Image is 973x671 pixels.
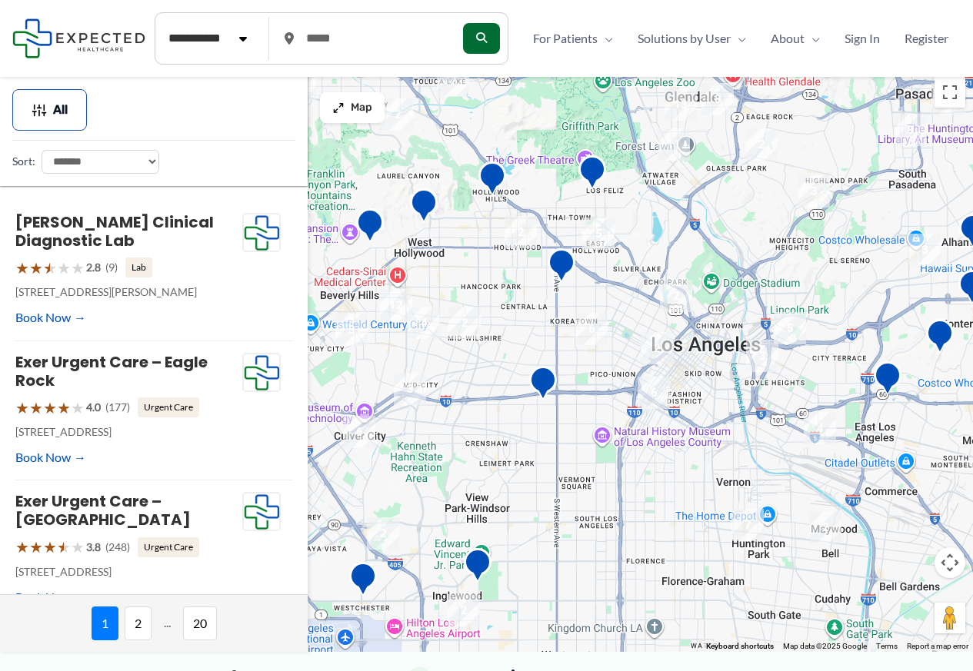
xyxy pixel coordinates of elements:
div: 8 [701,83,734,115]
button: Toggle fullscreen view [935,77,965,108]
div: 2 [367,517,399,550]
span: ★ [43,533,57,561]
img: Expected Healthcare Logo - side, dark font, small [12,18,145,58]
div: Edward R. Roybal Comprehensive Health Center [874,361,901,400]
div: 5 [774,312,806,344]
div: 2 [382,98,414,131]
div: 2 [641,332,673,364]
div: 6 [343,416,375,448]
a: Sign In [832,27,892,50]
p: [STREET_ADDRESS] [15,422,242,442]
div: 4 [931,83,964,115]
span: ★ [43,394,57,422]
a: [PERSON_NAME] Clinical Diagnostic Lab [15,211,214,251]
span: ★ [15,533,29,561]
span: Map [351,101,372,115]
div: 3 [394,373,426,405]
span: Sign In [845,27,880,50]
span: Urgent Care [138,397,199,417]
span: (248) [105,537,130,557]
span: About [771,27,805,50]
span: Map data ©2025 Google [783,642,867,650]
span: Register [905,27,948,50]
span: (177) [105,397,130,417]
div: 2 [448,594,480,626]
span: Lab [125,257,152,277]
span: Menu Toggle [598,27,613,50]
span: All [53,105,68,115]
span: ★ [71,394,85,422]
span: ★ [15,254,29,282]
a: Exer Urgent Care – Eagle Rock [15,351,208,391]
div: 6 [638,377,670,409]
div: 2 [505,216,537,248]
div: Western Diagnostic Radiology by RADDICO &#8211; Central LA [548,248,575,287]
div: 3 [746,340,778,372]
div: 5 [582,218,615,250]
span: 3.8 [86,537,101,557]
p: [STREET_ADDRESS] [15,562,242,582]
a: Book Now [15,306,86,329]
a: Register [892,27,961,50]
span: ★ [71,533,85,561]
div: 9 [895,114,927,146]
a: Report a map error [907,642,968,650]
span: ★ [43,254,57,282]
a: AboutMenu Toggle [758,27,832,50]
button: Map [320,92,385,123]
div: Western Diagnostic Radiology by RADDICO &#8211; West Hollywood [410,188,438,228]
div: Westchester Advanced Imaging [349,562,377,601]
span: Urgent Care [138,537,199,557]
span: 1 [92,606,118,640]
a: Terms (opens in new tab) [876,642,898,650]
span: 2 [125,606,152,640]
span: Menu Toggle [731,27,746,50]
div: 4 [284,68,316,100]
p: [STREET_ADDRESS][PERSON_NAME] [15,282,242,302]
div: 12 [380,289,412,321]
span: ★ [71,254,85,282]
div: 3 [798,175,830,208]
div: Belmont Village Senior Living Hollywood Hills [478,161,506,201]
span: (9) [105,257,118,277]
a: Exer Urgent Care – [GEOGRAPHIC_DATA] [15,490,191,530]
div: Inglewood Advanced Imaging [464,548,491,587]
span: ★ [29,394,43,422]
label: Sort: [12,151,35,171]
div: Sunset Diagnostic Radiology [356,208,384,247]
span: ★ [29,533,43,561]
div: 4 [804,412,836,444]
span: ★ [57,533,71,561]
span: ★ [29,254,43,282]
div: 3 [335,314,368,346]
button: Drag Pegman onto the map to open Street View [935,603,965,633]
a: Book Now [15,586,86,609]
span: For Patients [533,27,598,50]
div: 3 [908,234,941,266]
div: 4 [408,307,440,339]
div: 2 [660,280,692,312]
span: ★ [57,394,71,422]
div: Hd Diagnostic Imaging [578,155,606,194]
div: Western Convalescent Hospital [529,366,557,405]
img: Filter [32,102,47,118]
div: 7 [731,509,764,541]
div: 11 [658,128,690,161]
a: For PatientsMenu Toggle [521,27,625,50]
span: ... [158,606,177,640]
span: ★ [57,254,71,282]
img: Expected Healthcare Logo [243,354,280,392]
div: 13 [665,88,697,121]
a: Solutions by UserMenu Toggle [625,27,758,50]
div: Monterey Park Hospital AHMC [926,319,954,358]
span: 4.0 [86,397,101,417]
span: ★ [15,394,29,422]
div: 2 [448,307,481,339]
img: Expected Healthcare Logo [243,493,280,531]
span: 20 [183,606,217,640]
div: 6 [575,313,608,345]
span: Menu Toggle [805,27,820,50]
img: Maximize [332,101,345,114]
button: All [12,89,87,131]
span: 2.8 [86,257,101,277]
